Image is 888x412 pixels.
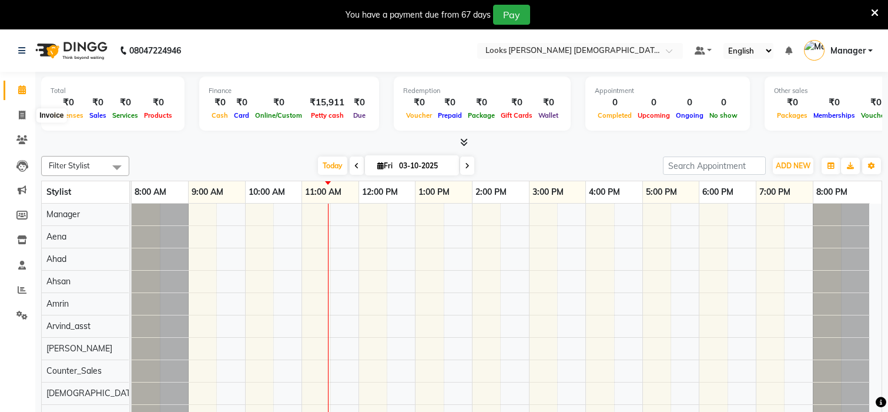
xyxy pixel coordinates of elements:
[403,96,435,109] div: ₹0
[308,111,347,119] span: Petty cash
[699,184,736,201] a: 6:00 PM
[595,96,635,109] div: 0
[810,96,858,109] div: ₹0
[706,96,740,109] div: 0
[493,5,530,25] button: Pay
[473,184,510,201] a: 2:00 PM
[51,86,175,96] div: Total
[109,96,141,109] div: ₹0
[673,96,706,109] div: 0
[46,388,138,398] span: [DEMOGRAPHIC_DATA]
[774,96,810,109] div: ₹0
[374,161,396,170] span: Fri
[535,111,561,119] span: Wallet
[209,111,231,119] span: Cash
[346,9,491,21] div: You have a payment due from 67 days
[86,111,109,119] span: Sales
[46,209,80,220] span: Manager
[252,96,305,109] div: ₹0
[46,276,71,287] span: Ahsan
[643,184,680,201] a: 5:00 PM
[231,111,252,119] span: Card
[773,158,813,174] button: ADD NEW
[49,161,90,170] span: Filter Stylist
[776,161,810,170] span: ADD NEW
[804,40,825,61] img: Manager
[252,111,305,119] span: Online/Custom
[46,187,71,197] span: Stylist
[359,184,401,201] a: 12:00 PM
[706,111,740,119] span: No show
[141,96,175,109] div: ₹0
[318,157,347,175] span: Today
[595,86,740,96] div: Appointment
[635,111,673,119] span: Upcoming
[46,254,66,264] span: Ahad
[774,111,810,119] span: Packages
[305,96,349,109] div: ₹15,911
[46,366,102,376] span: Counter_Sales
[465,96,498,109] div: ₹0
[209,86,370,96] div: Finance
[830,45,866,57] span: Manager
[36,109,66,123] div: Invoice
[403,86,561,96] div: Redemption
[756,184,793,201] a: 7:00 PM
[663,157,766,175] input: Search Appointment
[530,184,567,201] a: 3:00 PM
[302,184,344,201] a: 11:00 AM
[673,111,706,119] span: Ongoing
[586,184,623,201] a: 4:00 PM
[465,111,498,119] span: Package
[129,34,181,67] b: 08047224946
[246,184,288,201] a: 10:00 AM
[435,96,465,109] div: ₹0
[141,111,175,119] span: Products
[30,34,110,67] img: logo
[132,184,169,201] a: 8:00 AM
[189,184,226,201] a: 9:00 AM
[396,157,454,175] input: 2025-10-03
[535,96,561,109] div: ₹0
[51,96,86,109] div: ₹0
[813,184,850,201] a: 8:00 PM
[350,111,368,119] span: Due
[46,343,112,354] span: [PERSON_NAME]
[595,111,635,119] span: Completed
[498,96,535,109] div: ₹0
[46,321,91,331] span: Arvind_asst
[349,96,370,109] div: ₹0
[435,111,465,119] span: Prepaid
[810,111,858,119] span: Memberships
[46,231,66,242] span: Aena
[403,111,435,119] span: Voucher
[46,298,69,309] span: Amrin
[86,96,109,109] div: ₹0
[109,111,141,119] span: Services
[635,96,673,109] div: 0
[209,96,231,109] div: ₹0
[231,96,252,109] div: ₹0
[415,184,453,201] a: 1:00 PM
[498,111,535,119] span: Gift Cards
